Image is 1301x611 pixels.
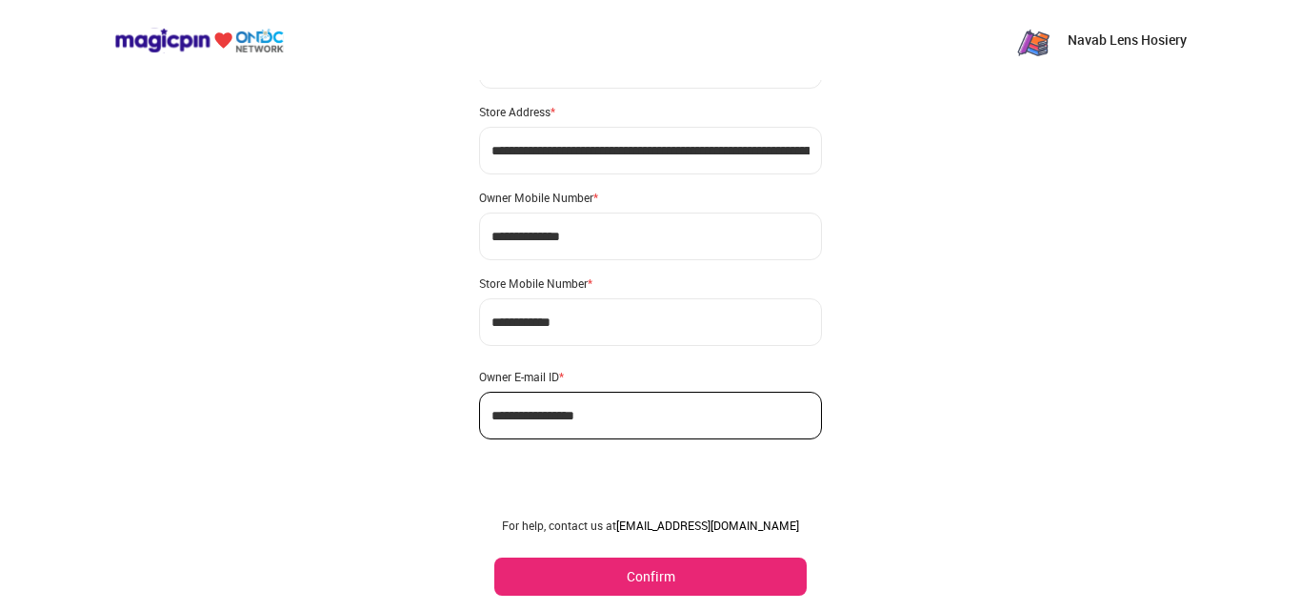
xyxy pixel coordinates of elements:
button: Confirm [494,558,807,596]
img: ondc-logo-new-small.8a59708e.svg [114,28,284,53]
img: zN8eeJ7_1yFC7u6ROh_yaNnuSMByXp4ytvKet0ObAKR-3G77a2RQhNqTzPi8_o_OMQ7Yu_PgX43RpeKyGayj_rdr-Pw [1014,21,1052,59]
div: For help, contact us at [494,518,807,533]
a: [EMAIL_ADDRESS][DOMAIN_NAME] [616,518,799,533]
div: Store Mobile Number [479,275,822,291]
p: Navab Lens Hosiery [1068,31,1187,50]
div: Owner Mobile Number [479,190,822,205]
div: Store Address [479,104,822,119]
div: Owner E-mail ID [479,369,822,384]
